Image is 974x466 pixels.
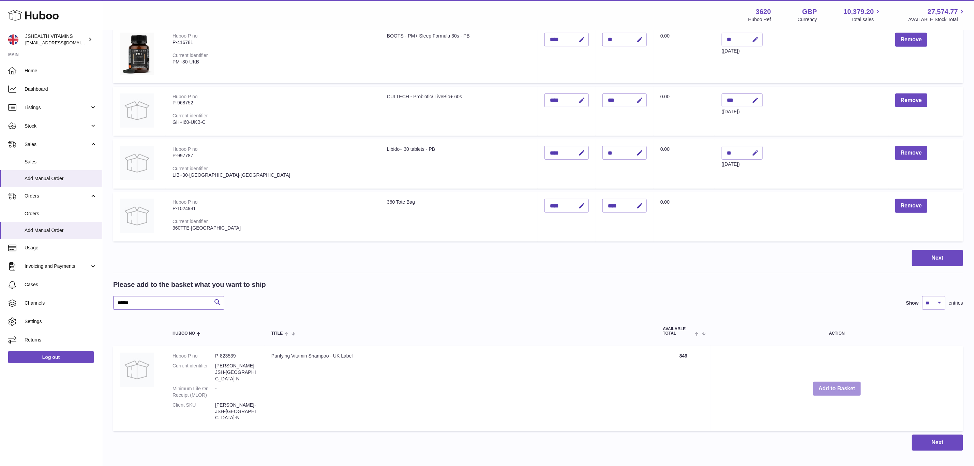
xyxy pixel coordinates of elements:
[8,34,18,45] img: internalAdmin-3620@internal.huboo.com
[25,33,87,46] div: JSHEALTH VITAMINS
[722,48,763,54] div: ([DATE])
[912,435,963,451] button: Next
[173,225,373,231] div: 360TTE-[GEOGRAPHIC_DATA]
[25,159,97,165] span: Sales
[120,146,154,180] img: Libido+ 30 tablets - PB
[120,93,154,128] img: CULTECH - Probiotic/ LiveBio+ 60s
[660,94,670,99] span: 0.00
[173,166,208,171] div: Current identifier
[215,353,258,359] dd: P-823539
[843,7,874,16] span: 10,379.20
[908,7,966,23] a: 27,574.77 AVAILABLE Stock Total
[851,16,882,23] span: Total sales
[908,16,966,23] span: AVAILABLE Stock Total
[895,33,927,47] button: Remove
[798,16,817,23] div: Currency
[928,7,958,16] span: 27,574.77
[895,199,927,213] button: Remove
[173,94,198,99] div: Huboo P no
[660,33,670,39] span: 0.00
[173,205,373,212] div: P-1024981
[173,219,208,224] div: Current identifier
[25,86,97,92] span: Dashboard
[173,199,198,205] div: Huboo P no
[711,320,963,343] th: Action
[25,227,97,234] span: Add Manual Order
[25,141,90,148] span: Sales
[25,175,97,182] span: Add Manual Order
[25,68,97,74] span: Home
[949,300,963,306] span: entries
[173,363,215,382] dt: Current identifier
[25,263,90,270] span: Invoicing and Payments
[120,33,154,75] img: BOOTS - PM+ Sleep Formula 30s - PB
[173,402,215,421] dt: Client SKU
[25,123,90,129] span: Stock
[215,385,258,398] dd: -
[25,337,97,343] span: Returns
[173,33,198,39] div: Huboo P no
[380,87,538,136] td: CULTECH - Probiotic/ LiveBio+ 60s
[813,382,861,396] button: Add to Basket
[25,193,90,199] span: Orders
[25,210,97,217] span: Orders
[173,119,373,126] div: GH+I60-UKB-C
[660,146,670,152] span: 0.00
[173,39,373,46] div: P-416781
[25,281,97,288] span: Cases
[756,7,771,16] strong: 3620
[25,104,90,111] span: Listings
[656,346,711,431] td: 849
[25,245,97,251] span: Usage
[173,385,215,398] dt: Minimum Life On Receipt (MLOR)
[660,199,670,205] span: 0.00
[120,199,154,233] img: 360 Tote Bag
[380,26,538,83] td: BOOTS - PM+ Sleep Formula 30s - PB
[173,172,373,178] div: LIB+30-[GEOGRAPHIC_DATA]-[GEOGRAPHIC_DATA]
[173,353,215,359] dt: Huboo P no
[748,16,771,23] div: Huboo Ref
[722,108,763,115] div: ([DATE])
[173,59,373,65] div: PM+30-UKB
[265,346,656,431] td: Purifying Vitamin Shampoo - UK Label
[8,351,94,363] a: Log out
[912,250,963,266] button: Next
[173,113,208,118] div: Current identifier
[25,300,97,306] span: Channels
[173,146,198,152] div: Huboo P no
[215,363,258,382] dd: [PERSON_NAME]-JSH-[GEOGRAPHIC_DATA]-N
[380,139,538,189] td: Libido+ 30 tablets - PB
[895,93,927,107] button: Remove
[173,152,373,159] div: P-997787
[173,53,208,58] div: Current identifier
[215,402,258,421] dd: [PERSON_NAME]-JSH-[GEOGRAPHIC_DATA]-N
[173,100,373,106] div: P-968752
[25,318,97,325] span: Settings
[802,7,817,16] strong: GBP
[663,327,693,336] span: AVAILABLE Total
[113,280,266,289] h2: Please add to the basket what you want to ship
[722,161,763,168] div: ([DATE])
[843,7,882,23] a: 10,379.20 Total sales
[906,300,919,306] label: Show
[895,146,927,160] button: Remove
[25,40,100,45] span: [EMAIL_ADDRESS][DOMAIN_NAME]
[271,331,283,336] span: Title
[380,192,538,242] td: 360 Tote Bag
[120,353,154,387] img: Purifying Vitamin Shampoo - UK Label
[173,331,195,336] span: Huboo no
